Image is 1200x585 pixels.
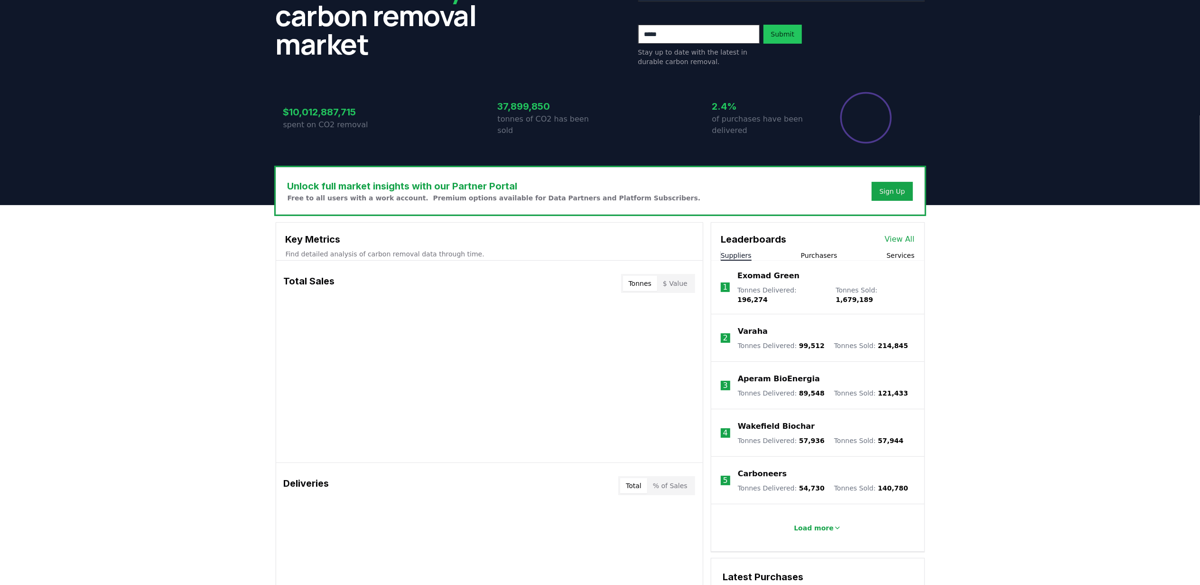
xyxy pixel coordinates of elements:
[737,296,768,303] span: 196,274
[836,296,873,303] span: 1,679,189
[712,113,815,136] p: of purchases have been delivered
[878,437,903,444] span: 57,944
[738,421,815,432] a: Wakefield Biochar
[738,436,825,445] p: Tonnes Delivered :
[886,251,914,260] button: Services
[288,193,701,203] p: Free to all users with a work account. Premium options available for Data Partners and Platform S...
[723,380,728,391] p: 3
[283,105,386,119] h3: $10,012,887,715
[799,484,825,492] span: 54,730
[878,389,908,397] span: 121,433
[623,276,657,291] button: Tonnes
[288,179,701,193] h3: Unlock full market insights with our Partner Portal
[885,234,915,245] a: View All
[657,276,693,291] button: $ Value
[738,373,820,385] a: Aperam BioEnergia
[834,341,908,350] p: Tonnes Sold :
[286,249,693,259] p: Find detailed analysis of carbon removal data through time.
[712,99,815,113] h3: 2.4%
[737,270,800,282] a: Exomad Green
[878,342,908,349] span: 214,845
[284,476,329,495] h3: Deliveries
[498,99,600,113] h3: 37,899,850
[723,570,913,584] h3: Latest Purchases
[799,437,825,444] span: 57,936
[647,478,693,493] button: % of Sales
[638,47,760,66] p: Stay up to date with the latest in durable carbon removal.
[834,483,908,493] p: Tonnes Sold :
[879,187,905,196] a: Sign Up
[799,389,825,397] span: 89,548
[738,483,825,493] p: Tonnes Delivered :
[834,436,903,445] p: Tonnes Sold :
[738,341,825,350] p: Tonnes Delivered :
[801,251,837,260] button: Purchasers
[872,182,912,201] button: Sign Up
[723,427,728,439] p: 4
[723,332,728,344] p: 2
[738,468,787,480] a: Carboneers
[498,113,600,136] p: tonnes of CO2 has been sold
[738,388,825,398] p: Tonnes Delivered :
[786,519,849,538] button: Load more
[836,285,914,304] p: Tonnes Sold :
[737,285,826,304] p: Tonnes Delivered :
[799,342,825,349] span: 99,512
[283,119,386,131] p: spent on CO2 removal
[723,475,728,486] p: 5
[286,232,693,246] h3: Key Metrics
[620,478,647,493] button: Total
[834,388,908,398] p: Tonnes Sold :
[878,484,908,492] span: 140,780
[839,91,893,144] div: Percentage of sales delivered
[763,25,802,44] button: Submit
[721,232,786,246] h3: Leaderboards
[721,251,752,260] button: Suppliers
[794,523,834,533] p: Load more
[738,326,768,337] a: Varaha
[723,282,727,293] p: 1
[284,274,335,293] h3: Total Sales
